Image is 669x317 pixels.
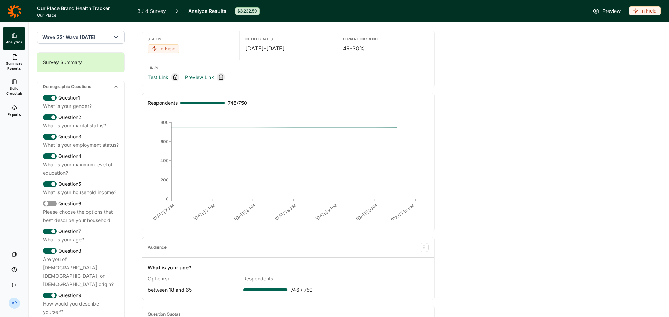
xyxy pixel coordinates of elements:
a: Build Crosstab [3,75,25,100]
a: Preview Link [185,73,214,81]
div: What is your age? [43,236,119,244]
h1: Our Place Brand Health Tracker [37,4,129,13]
span: Wave 22: Wave [DATE] [42,34,95,41]
div: What is your maximum level of education? [43,160,119,177]
div: In Field [148,44,179,53]
div: Survey Summary [37,53,124,72]
div: Question 1 [43,94,119,102]
span: Summary Reports [6,61,23,71]
span: 746 / 750 [291,286,313,294]
text: [DATE] 7 PM [193,203,216,221]
button: Wave 22: Wave [DATE] [37,31,125,44]
div: What is your gender? [43,102,119,110]
div: 49-30% [343,44,429,53]
div: $3,232.50 [235,7,260,15]
tspan: 400 [160,158,169,163]
a: Preview [593,7,621,15]
div: Audience [148,245,167,250]
div: Question 4 [43,152,119,160]
div: Question 3 [43,133,119,141]
div: Copy link [171,73,179,81]
div: Question 9 [43,291,119,300]
div: Copy link [217,73,225,81]
div: Current Incidence [343,37,429,41]
a: Test Link [148,73,168,81]
button: Audience Options [420,243,429,252]
div: What is your age? [148,263,191,272]
div: What is your household income? [43,188,119,197]
div: Question Quotas [148,311,181,317]
div: Question 6 [43,199,119,208]
div: Respondents [148,99,178,107]
div: How would you describe yourself? [43,300,119,316]
div: AR [9,298,20,309]
div: Please choose the options that best describe your household: [43,208,119,224]
div: Demographic Questions [37,81,124,92]
div: Question 2 [43,113,119,121]
tspan: 600 [161,139,169,144]
button: In Field [629,6,661,16]
div: What is your marital status? [43,121,119,130]
text: [DATE] 8 PM [233,203,256,221]
span: 746 / 750 [228,99,247,107]
div: In-Field Dates [245,37,331,41]
a: Exports [3,100,25,122]
div: In Field [629,6,661,15]
button: In Field [148,44,179,54]
div: Option(s) [148,275,238,283]
div: Status [148,37,234,41]
div: What is your employment status? [43,141,119,149]
text: [DATE] 9 PM [315,203,338,221]
text: [DATE] 7 PM [152,203,175,221]
span: between 18 and 65 [148,287,192,293]
tspan: 200 [161,177,169,182]
div: Question 8 [43,247,119,255]
div: Respondents [243,275,333,283]
span: Analytics [6,40,22,45]
text: [DATE] 10 PM [390,203,415,222]
span: Build Crosstab [6,86,23,96]
text: [DATE] 8 PM [274,203,297,221]
div: Question 7 [43,227,119,236]
span: Exports [8,112,21,117]
div: Links [148,65,429,70]
tspan: 0 [166,196,169,201]
tspan: 800 [161,120,169,125]
span: Our Place [37,13,129,18]
div: [DATE] - [DATE] [245,44,331,53]
text: [DATE] 9 PM [355,203,378,221]
a: Summary Reports [3,50,25,75]
span: Preview [602,7,621,15]
a: Analytics [3,27,25,50]
div: Are you of [DEMOGRAPHIC_DATA], [DEMOGRAPHIC_DATA], or [DEMOGRAPHIC_DATA] origin? [43,255,119,288]
div: Question 5 [43,180,119,188]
